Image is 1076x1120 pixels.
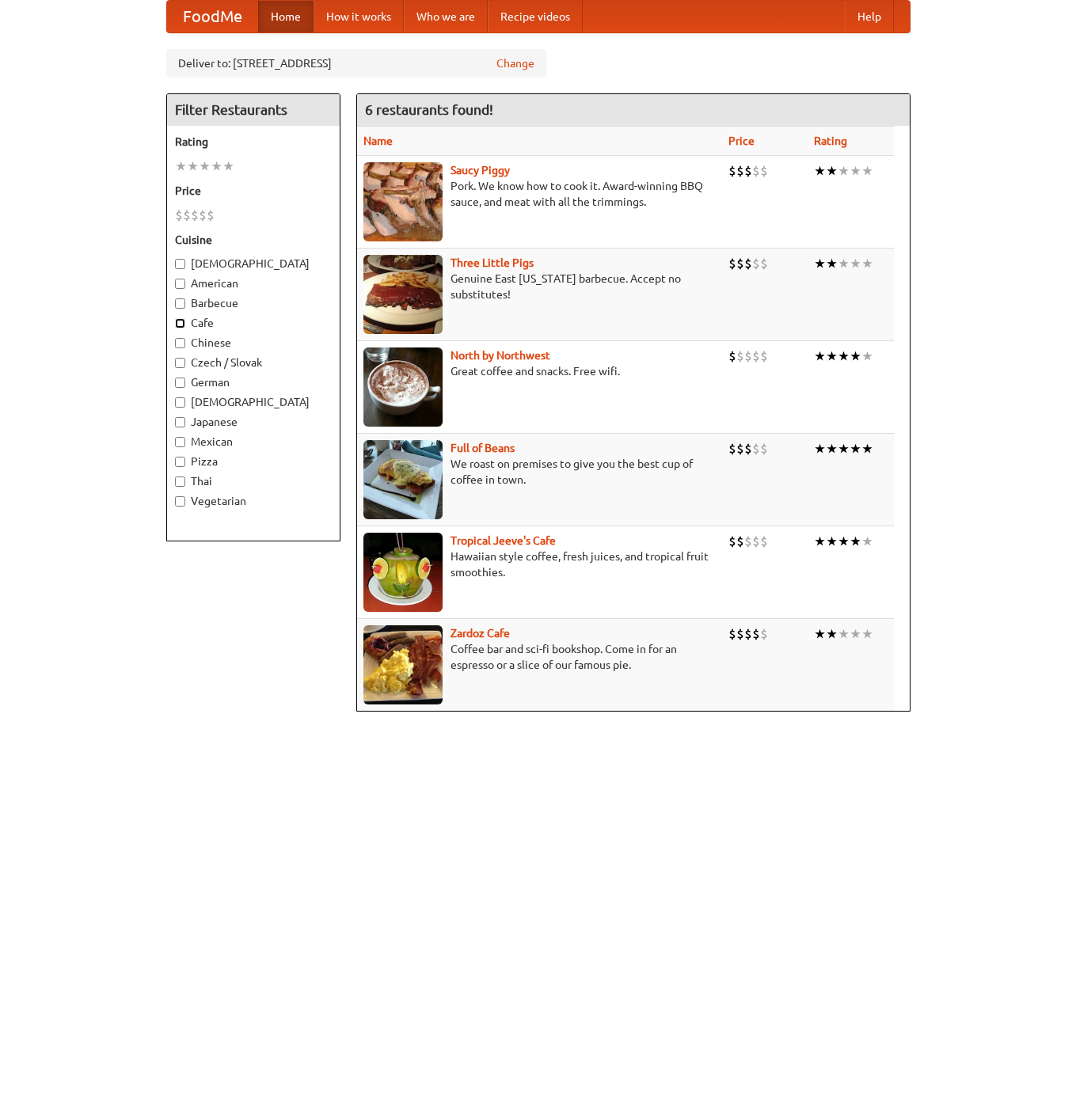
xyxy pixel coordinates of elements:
li: ★ [838,625,850,643]
a: Three Little Pigs [451,256,534,269]
input: Chinese [175,338,185,348]
li: ★ [175,158,187,175]
li: $ [728,347,736,365]
li: $ [736,625,744,643]
li: $ [736,440,744,457]
li: ★ [861,440,873,457]
li: ★ [861,533,873,550]
li: ★ [814,255,826,272]
li: $ [752,440,760,457]
li: ★ [850,533,861,550]
img: zardoz.jpg [363,625,443,704]
li: ★ [814,440,826,457]
input: Vegetarian [175,496,185,507]
a: Full of Beans [451,442,515,454]
label: American [175,275,332,291]
img: beans.jpg [363,440,443,519]
b: Tropical Jeeve's Cafe [451,534,556,547]
li: $ [728,255,736,272]
li: $ [728,162,736,180]
img: saucy.jpg [363,162,443,241]
li: ★ [826,440,838,457]
p: Great coffee and snacks. Free wifi. [363,363,717,379]
a: Price [728,135,755,147]
li: ★ [838,162,850,180]
input: [DEMOGRAPHIC_DATA] [175,259,185,269]
li: $ [728,440,736,457]
li: $ [736,255,744,272]
input: Mexican [175,437,185,447]
div: Deliver to: [STREET_ADDRESS] [166,49,546,78]
li: ★ [826,255,838,272]
li: $ [760,533,768,550]
li: $ [752,625,760,643]
li: $ [760,440,768,457]
li: $ [744,625,752,643]
a: Recipe videos [488,1,583,32]
label: Thai [175,473,332,489]
input: Czech / Slovak [175,358,185,368]
input: Pizza [175,457,185,467]
a: North by Northwest [451,349,550,362]
li: $ [736,533,744,550]
img: jeeves.jpg [363,533,443,612]
p: We roast on premises to give you the best cup of coffee in town. [363,456,717,488]
li: ★ [838,255,850,272]
li: ★ [814,347,826,365]
input: Barbecue [175,298,185,309]
li: $ [752,162,760,180]
label: Chinese [175,335,332,351]
li: ★ [861,255,873,272]
a: FoodMe [167,1,258,32]
li: ★ [199,158,211,175]
p: Hawaiian style coffee, fresh juices, and tropical fruit smoothies. [363,549,717,580]
li: $ [760,162,768,180]
li: $ [183,207,191,224]
li: $ [744,440,752,457]
input: German [175,378,185,388]
li: ★ [850,162,861,180]
li: ★ [838,347,850,365]
label: Pizza [175,454,332,469]
li: ★ [222,158,234,175]
li: ★ [187,158,199,175]
li: $ [736,347,744,365]
label: Barbecue [175,295,332,311]
li: $ [728,533,736,550]
label: Japanese [175,414,332,430]
li: ★ [850,347,861,365]
h5: Rating [175,134,332,150]
h5: Cuisine [175,232,332,248]
label: Mexican [175,434,332,450]
a: Help [845,1,894,32]
li: ★ [826,625,838,643]
b: Saucy Piggy [451,164,510,177]
input: American [175,279,185,289]
label: German [175,374,332,390]
li: ★ [211,158,222,175]
p: Coffee bar and sci-fi bookshop. Come in for an espresso or a slice of our famous pie. [363,641,717,673]
h4: Filter Restaurants [167,94,340,126]
a: Zardoz Cafe [451,627,510,640]
label: Czech / Slovak [175,355,332,370]
li: ★ [861,625,873,643]
li: $ [760,255,768,272]
li: ★ [814,533,826,550]
label: Vegetarian [175,493,332,509]
input: Thai [175,476,185,487]
a: Name [363,135,393,147]
input: [DEMOGRAPHIC_DATA] [175,397,185,408]
label: [DEMOGRAPHIC_DATA] [175,394,332,410]
li: ★ [814,625,826,643]
li: $ [199,207,207,224]
h5: Price [175,183,332,199]
a: Change [496,55,534,71]
li: $ [744,162,752,180]
li: ★ [814,162,826,180]
li: ★ [850,625,861,643]
a: How it works [314,1,404,32]
li: ★ [838,533,850,550]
